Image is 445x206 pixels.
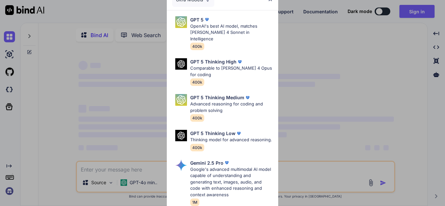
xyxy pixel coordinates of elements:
[190,199,199,206] span: 1M
[190,43,204,50] span: 400k
[190,65,273,78] p: Comparable to [PERSON_NAME] 4 Opus for coding
[244,94,251,101] img: premium
[190,78,204,86] span: 400k
[190,130,236,137] p: GPT 5 Thinking Low
[175,58,187,70] img: Pick Models
[190,23,273,42] p: OpenAI's best AI model, matches [PERSON_NAME] 4 Sonnet in Intelligence
[190,159,223,166] p: Gemini 2.5 Pro
[190,101,273,114] p: Advanced reasoning for coding and problem solving
[175,130,187,141] img: Pick Models
[236,130,242,137] img: premium
[237,59,243,65] img: premium
[175,159,187,171] img: Pick Models
[190,166,273,198] p: Google's advanced multimodal AI model capable of understanding and generating text, images, audio...
[175,16,187,28] img: Pick Models
[190,16,204,23] p: GPT 5
[190,58,237,65] p: GPT 5 Thinking High
[190,114,204,122] span: 400k
[204,16,210,23] img: premium
[223,159,230,166] img: premium
[190,144,204,151] span: 400k
[190,94,244,101] p: GPT 5 Thinking Medium
[175,94,187,106] img: Pick Models
[190,137,272,143] p: Thinking model for advanced reasoning.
